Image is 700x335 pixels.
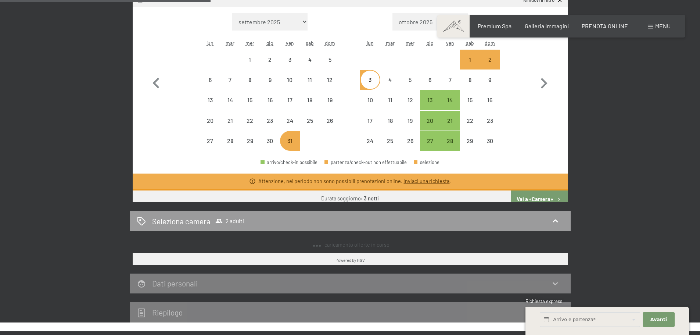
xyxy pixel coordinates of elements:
div: Thu Oct 16 2025 [260,90,280,110]
div: Tue Nov 25 2025 [380,131,400,151]
div: Thu Nov 27 2025 [420,131,440,151]
button: Vai a «Camera» [511,190,567,208]
div: arrivo/check-in non effettuabile [220,70,240,90]
div: arrivo/check-in non effettuabile [320,111,340,131]
div: Powered by HGV [335,257,365,263]
div: 25 [381,138,399,156]
div: arrivo/check-in non effettuabile [400,70,420,90]
div: Fri Oct 10 2025 [280,70,300,90]
div: 6 [421,77,439,95]
div: arrivo/check-in non effettuabile [300,50,320,70]
div: 31 [281,138,299,156]
div: 4 [301,57,319,75]
abbr: lunedì [207,40,213,46]
div: arrivo/check-in non effettuabile [280,70,300,90]
div: 7 [221,77,239,95]
div: 12 [320,77,339,95]
div: arrivo/check-in non effettuabile [300,90,320,110]
div: arrivo/check-in non effettuabile [280,50,300,70]
div: Sat Nov 08 2025 [460,70,480,90]
div: 13 [201,97,219,115]
div: 1 [461,57,479,75]
div: 28 [221,138,239,156]
div: arrivo/check-in non effettuabile [400,90,420,110]
div: Tue Oct 21 2025 [220,111,240,131]
div: Thu Nov 06 2025 [420,70,440,90]
div: 27 [201,138,219,156]
div: arrivo/check-in non effettuabile [280,111,300,131]
div: arrivo/check-in non effettuabile [360,90,380,110]
div: arrivo/check-in non effettuabile [480,70,500,90]
div: 21 [441,118,459,136]
div: Thu Oct 09 2025 [260,70,280,90]
div: 8 [461,77,479,95]
div: arrivo/check-in non effettuabile [260,50,280,70]
div: selezione [414,160,439,165]
abbr: martedì [386,40,395,46]
button: Mese precedente [146,13,167,151]
div: Sun Nov 16 2025 [480,90,500,110]
abbr: domenica [325,40,335,46]
div: Fri Oct 03 2025 [280,50,300,70]
div: 11 [301,77,319,95]
div: 23 [481,118,499,136]
div: arrivo/check-in non effettuabile [460,70,480,90]
div: Tue Nov 11 2025 [380,90,400,110]
a: Galleria immagini [525,22,569,29]
div: Wed Oct 15 2025 [240,90,260,110]
span: Premium Spa [478,22,511,29]
h2: Dati personali [152,279,198,288]
abbr: lunedì [367,40,374,46]
div: 13 [421,97,439,115]
h2: Seleziona camera [152,216,211,227]
div: Sun Oct 05 2025 [320,50,340,70]
div: arrivo/check-in non effettuabile [260,70,280,90]
div: Fri Nov 21 2025 [440,111,460,131]
div: 16 [261,97,279,115]
div: arrivo/check-in non effettuabile [460,111,480,131]
span: Avanti [650,316,667,323]
div: 12 [401,97,419,115]
div: Sun Nov 09 2025 [480,70,500,90]
div: Sat Nov 29 2025 [460,131,480,151]
div: 11 [381,97,399,115]
div: Sun Nov 02 2025 [480,50,500,70]
div: arrivo/check-in non effettuabile [300,111,320,131]
div: 17 [281,97,299,115]
div: Sat Oct 04 2025 [300,50,320,70]
div: arrivo/check-in non effettuabile [200,70,220,90]
div: Thu Oct 02 2025 [260,50,280,70]
div: 7 [441,77,459,95]
a: Inviaci una richiesta [403,178,449,184]
div: arrivo/check-in non effettuabile [460,131,480,151]
div: Sat Nov 22 2025 [460,111,480,131]
abbr: domenica [485,40,495,46]
div: arrivo/check-in non effettuabile [400,111,420,131]
div: Thu Oct 23 2025 [260,111,280,131]
div: 23 [261,118,279,136]
div: arrivo/check-in non effettuabile [420,70,440,90]
div: 24 [361,138,379,156]
abbr: giovedì [427,40,434,46]
div: 14 [441,97,459,115]
div: 1 [241,57,259,75]
a: PRENOTA ONLINE [582,22,628,29]
div: arrivo/check-in possibile [420,90,440,110]
div: 26 [320,118,339,136]
div: arrivo/check-in non effettuabile [280,90,300,110]
div: arrivo/check-in non effettuabile [480,90,500,110]
div: arrivo/check-in non effettuabile [320,70,340,90]
div: arrivo/check-in possibile [261,160,317,165]
div: Fri Nov 14 2025 [440,90,460,110]
div: Thu Oct 30 2025 [260,131,280,151]
div: arrivo/check-in possibile [420,131,440,151]
div: Sat Nov 15 2025 [460,90,480,110]
div: 5 [320,57,339,75]
div: 5 [401,77,419,95]
span: Menu [655,22,671,29]
div: Mon Nov 17 2025 [360,111,380,131]
div: arrivo/check-in non effettuabile [320,50,340,70]
div: 24 [281,118,299,136]
div: Sat Oct 18 2025 [300,90,320,110]
div: arrivo/check-in non effettuabile [200,111,220,131]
